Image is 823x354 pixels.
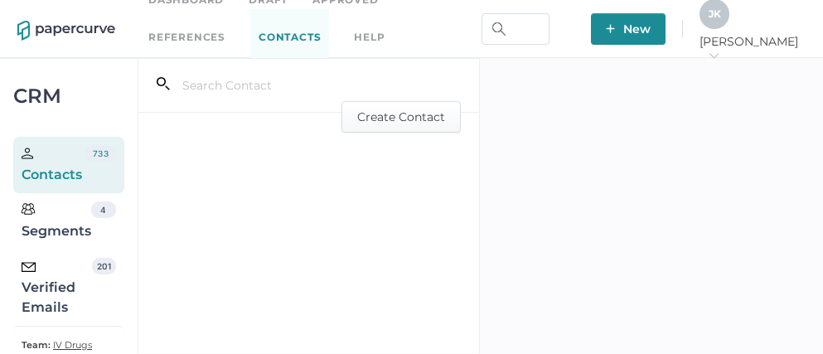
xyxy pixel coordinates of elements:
[170,70,383,101] input: Search Contact
[708,50,719,61] i: arrow_right
[700,34,806,64] span: [PERSON_NAME]
[85,145,115,162] div: 733
[250,9,329,66] a: Contacts
[341,108,461,124] a: Create Contact
[482,13,549,45] input: Search Workspace
[13,89,124,104] div: CRM
[22,145,85,185] div: Contacts
[22,148,33,159] img: person.20a629c4.svg
[606,13,651,45] span: New
[591,13,666,45] button: New
[91,201,116,218] div: 4
[148,28,225,46] a: References
[354,28,385,46] div: help
[22,202,35,216] img: segments.b9481e3d.svg
[357,102,445,132] span: Create Contact
[22,258,92,318] div: Verified Emails
[157,77,170,90] i: search_left
[53,339,92,351] span: IV Drugs
[341,101,461,133] button: Create Contact
[17,21,115,41] img: papercurve-logo-colour.7244d18c.svg
[92,258,115,274] div: 201
[492,22,506,36] img: search.bf03fe8b.svg
[22,262,36,272] img: email-icon-black.c777dcea.svg
[606,24,615,33] img: plus-white.e19ec114.svg
[22,201,91,241] div: Segments
[709,7,721,20] span: J K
